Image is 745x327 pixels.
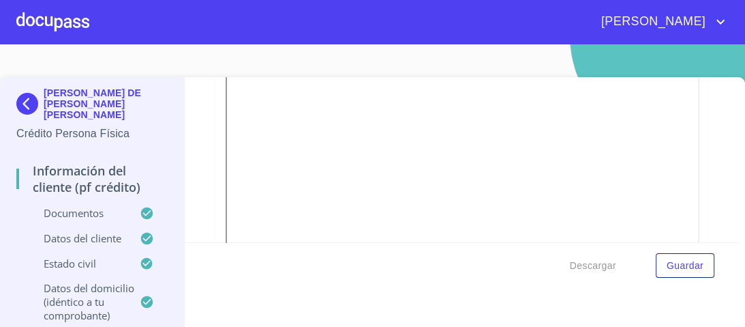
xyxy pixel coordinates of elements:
[16,206,140,220] p: Documentos
[591,11,729,33] button: account of current user
[16,257,140,270] p: Estado Civil
[16,231,140,245] p: Datos del cliente
[656,253,714,279] button: Guardar
[16,162,168,195] p: Información del cliente (PF crédito)
[570,257,616,274] span: Descargar
[16,93,44,115] img: Docupass spot blue
[16,87,168,126] div: [PERSON_NAME] DE [PERSON_NAME] [PERSON_NAME]
[44,87,168,120] p: [PERSON_NAME] DE [PERSON_NAME] [PERSON_NAME]
[16,126,168,142] p: Crédito Persona Física
[564,253,622,279] button: Descargar
[16,281,140,322] p: Datos del domicilio (idéntico a tu comprobante)
[591,11,712,33] span: [PERSON_NAME]
[667,257,703,274] span: Guardar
